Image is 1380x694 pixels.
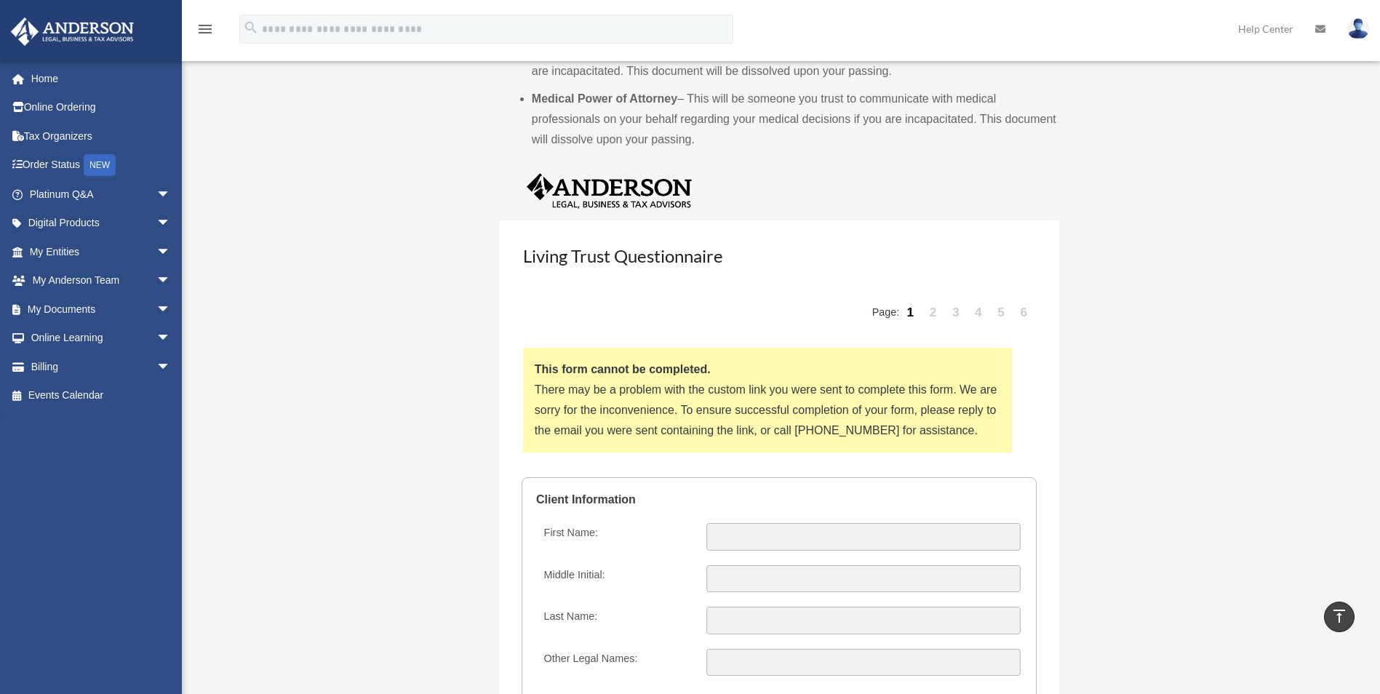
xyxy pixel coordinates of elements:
[7,17,138,46] img: Anderson Advisors Platinum Portal
[196,20,214,38] i: menu
[538,565,695,593] label: Middle Initial:
[10,295,193,324] a: My Documentsarrow_drop_down
[84,154,116,176] div: NEW
[10,266,193,295] a: My Anderson Teamarrow_drop_down
[923,290,944,334] a: 2
[538,649,695,677] label: Other Legal Names:
[10,324,193,353] a: Online Learningarrow_drop_down
[992,290,1012,334] a: 5
[156,295,186,324] span: arrow_drop_down
[10,180,193,209] a: Platinum Q&Aarrow_drop_down
[536,478,1022,522] legend: Client Information
[535,363,711,375] strong: This form cannot be completed.
[968,290,989,334] a: 4
[1347,18,1369,39] img: User Pic
[10,209,193,238] a: Digital Productsarrow_drop_down
[10,93,193,122] a: Online Ordering
[901,290,921,334] a: 1
[872,307,900,319] span: Page:
[1331,607,1348,625] i: vertical_align_top
[532,92,677,105] b: Medical Power of Attorney
[10,352,193,381] a: Billingarrow_drop_down
[243,20,259,36] i: search
[156,237,186,267] span: arrow_drop_down
[10,64,193,93] a: Home
[156,352,186,382] span: arrow_drop_down
[156,180,186,210] span: arrow_drop_down
[946,290,966,334] a: 3
[156,324,186,354] span: arrow_drop_down
[1324,602,1355,632] a: vertical_align_top
[532,89,1059,150] li: – This will be someone you trust to communicate with medical professionals on your behalf regardi...
[1014,290,1034,334] a: 6
[156,209,186,239] span: arrow_drop_down
[538,607,695,634] label: Last Name:
[10,121,193,151] a: Tax Organizers
[156,266,186,296] span: arrow_drop_down
[522,242,1037,279] h3: Living Trust Questionnaire
[544,527,598,538] span: First Name:
[535,380,1000,441] p: There may be a problem with the custom link you were sent to complete this form. We are sorry for...
[10,381,193,410] a: Events Calendar
[10,151,193,180] a: Order StatusNEW
[196,25,214,38] a: menu
[10,237,193,266] a: My Entitiesarrow_drop_down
